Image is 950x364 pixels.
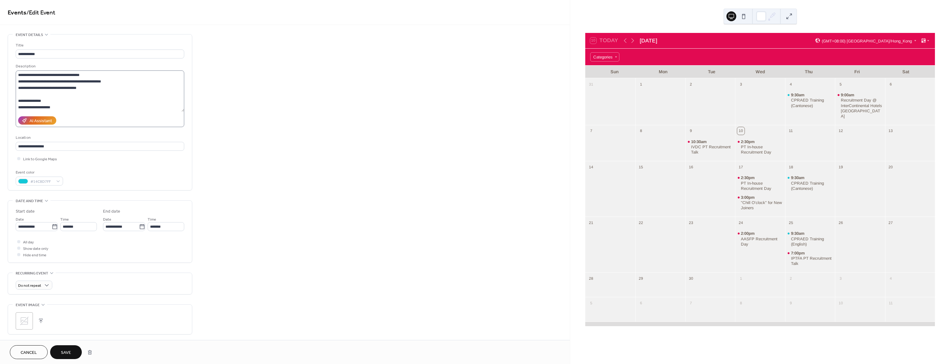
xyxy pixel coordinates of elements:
div: 20 [887,163,894,171]
div: CPRAED Training (English) [785,231,835,246]
div: 18 [787,163,794,171]
span: Cancel [21,350,37,356]
span: Save [61,350,71,356]
div: AASFP Recruitment Day [741,236,783,247]
a: Events [8,7,26,19]
div: 23 [687,219,695,226]
div: Start date [16,208,35,215]
a: Cancel [10,345,48,359]
div: 7 [687,299,695,307]
span: 2:00pm [741,231,756,236]
div: CPRAED Training (Cantonese) [791,181,833,191]
div: PT In-house Recruitment Day [741,181,783,191]
div: 24 [737,219,745,226]
div: Mon [639,66,687,78]
div: 9 [687,127,695,134]
span: 2:30pm [741,175,756,180]
span: Link to Google Maps [23,156,57,162]
div: 29 [637,275,645,282]
div: 13 [887,127,894,134]
span: Hide end time [23,252,46,258]
span: 9:30am [791,92,806,98]
div: Recruitment Day @ InterContinental Hotels ZHUHAI [835,92,885,119]
div: PT In-house Recruitment Day [741,144,783,155]
div: Sun [590,66,639,78]
div: Description [16,63,183,70]
div: 21 [587,219,595,226]
span: Date [103,216,111,223]
div: 4 [787,81,794,88]
div: 11 [787,127,794,134]
span: Event details [16,32,43,38]
span: Event image [16,302,40,308]
div: End date [103,208,120,215]
span: All day [23,239,34,246]
div: 6 [637,299,645,307]
div: 11 [887,299,894,307]
span: / Edit Event [26,7,55,19]
div: 6 [887,81,894,88]
div: Sat [881,66,930,78]
div: 2 [687,81,695,88]
div: 22 [637,219,645,226]
span: Date and time [16,198,43,204]
div: AASFP Recruitment Day [735,231,785,246]
div: "Chill O'clock" for New Joiners [735,195,785,210]
span: 2:30pm [741,139,756,144]
div: Thu [785,66,833,78]
span: 9:30am [791,175,806,180]
div: PT In-house Recruitment Day [735,175,785,191]
div: Fri [833,66,881,78]
button: Save [50,345,82,359]
span: #14C8D7FF [30,178,53,185]
span: Time [60,216,69,223]
span: 7:00pm [791,250,806,256]
div: 5 [587,299,595,307]
div: AI Assistant [30,118,52,124]
div: 7 [587,127,595,134]
span: 3:00pm [741,195,756,200]
div: 3 [837,275,845,282]
div: IPTFA PT Recruitment Talk [791,256,833,266]
span: Do not repeat [18,282,41,289]
div: Tue [687,66,736,78]
div: CPRAED Training (Cantonese) [785,92,835,108]
div: 2 [787,275,794,282]
span: Date [16,216,24,223]
div: 5 [837,81,845,88]
div: IVDC PT Recruitment Talk [685,139,735,155]
div: CPRAED Training (Cantonese) [785,175,835,191]
div: 25 [787,219,794,226]
div: PT In-house Recruitment Day [735,139,785,155]
div: 8 [637,127,645,134]
div: 19 [837,163,845,171]
div: 9 [787,299,794,307]
div: [DATE] [640,37,657,45]
div: Location [16,134,183,141]
div: 16 [687,163,695,171]
div: 12 [837,127,845,134]
div: Event color [16,169,62,176]
div: 26 [837,219,845,226]
button: AI Assistant [18,116,56,125]
span: Show date only [23,246,48,252]
span: Recurring event [16,270,48,277]
div: ; [16,312,33,330]
span: (GMT+08:00) [GEOGRAPHIC_DATA]/Hong_Kong [822,39,912,43]
div: 10 [837,299,845,307]
div: Recruitment Day @ InterContinental Hotels [GEOGRAPHIC_DATA] [841,98,883,119]
div: 30 [687,275,695,282]
div: CPRAED Training (Cantonese) [791,98,833,108]
div: 8 [737,299,745,307]
span: Time [148,216,156,223]
span: 9:00am [841,92,856,98]
div: 10 [737,127,745,134]
div: CPRAED Training (English) [791,236,833,247]
div: 4 [887,275,894,282]
span: 9:30am [791,231,806,236]
div: 3 [737,81,745,88]
div: 14 [587,163,595,171]
div: 17 [737,163,745,171]
div: IVDC PT Recruitment Talk [691,144,733,155]
div: 28 [587,275,595,282]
